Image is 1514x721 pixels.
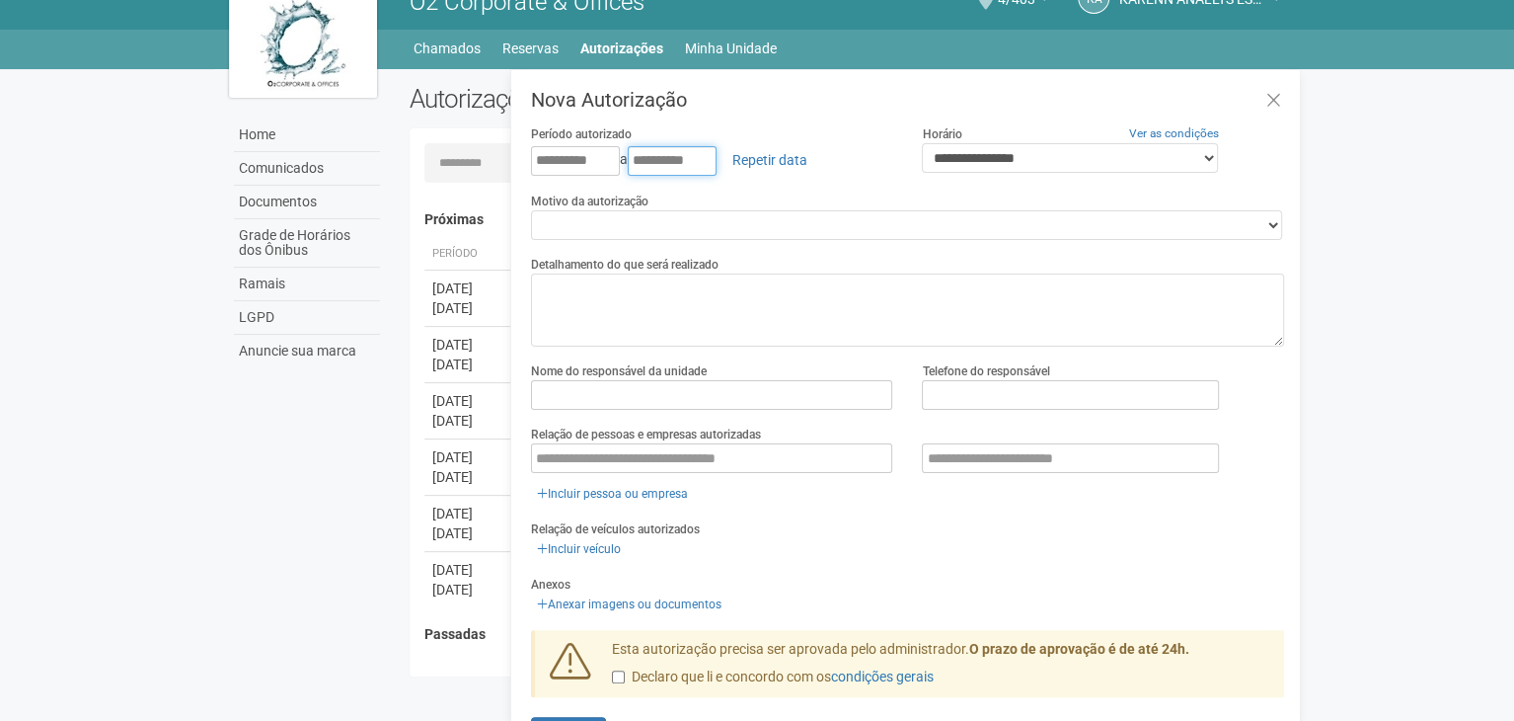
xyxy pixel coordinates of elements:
a: Incluir veículo [531,538,627,560]
div: [DATE] [432,580,505,600]
label: Relação de pessoas e empresas autorizadas [531,426,761,443]
strong: O prazo de aprovação é de até 24h. [969,641,1189,657]
div: Esta autorização precisa ser aprovada pelo administrador. [597,640,1284,697]
div: [DATE] [432,447,505,467]
a: Incluir pessoa ou empresa [531,483,694,505]
a: Home [234,119,380,152]
a: Anuncie sua marca [234,335,380,367]
th: Período [424,238,513,271]
a: condições gerais [831,669,934,684]
h4: Passadas [424,627,1270,642]
a: Ver as condições [1129,126,1219,140]
label: Horário [922,125,961,143]
a: Chamados [414,35,481,62]
h4: Próximas [424,212,1270,227]
div: [DATE] [432,411,505,431]
label: Motivo da autorização [531,193,648,210]
div: [DATE] [432,279,505,298]
input: Declaro que li e concordo com oscondições gerais [612,671,625,683]
a: Documentos [234,186,380,219]
h3: Nova Autorização [531,90,1284,110]
div: [DATE] [432,335,505,355]
label: Período autorizado [531,125,632,143]
label: Declaro que li e concordo com os [612,668,934,687]
a: Reservas [502,35,559,62]
a: Ramais [234,268,380,301]
a: Comunicados [234,152,380,186]
div: [DATE] [432,560,505,580]
a: Anexar imagens ou documentos [531,594,727,615]
a: LGPD [234,301,380,335]
label: Relação de veículos autorizados [531,521,700,538]
div: a [531,143,893,177]
div: [DATE] [432,467,505,487]
div: [DATE] [432,391,505,411]
div: [DATE] [432,355,505,374]
a: Grade de Horários dos Ônibus [234,219,380,268]
label: Detalhamento do que será realizado [531,256,719,274]
a: Repetir data [719,143,820,177]
div: [DATE] [432,298,505,318]
div: [DATE] [432,504,505,523]
h2: Autorizações [410,84,832,114]
a: Minha Unidade [685,35,777,62]
label: Nome do responsável da unidade [531,362,707,380]
div: [DATE] [432,523,505,543]
label: Telefone do responsável [922,362,1049,380]
label: Anexos [531,576,570,594]
a: Autorizações [580,35,663,62]
th: Data [424,652,513,684]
